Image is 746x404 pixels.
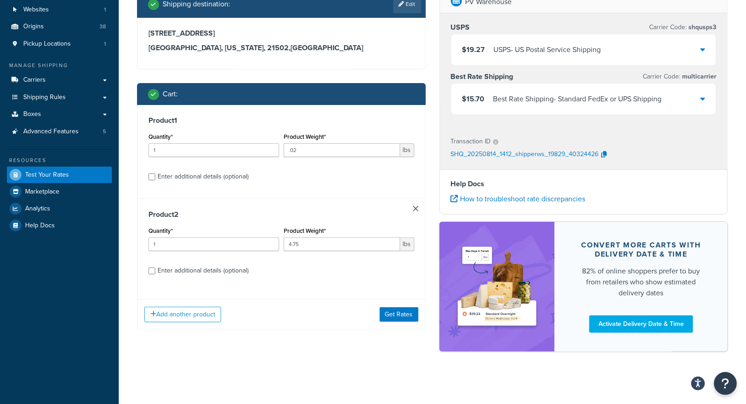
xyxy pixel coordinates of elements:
[7,36,112,52] a: Pickup Locations1
[714,372,737,395] button: Open Resource Center
[7,184,112,200] a: Marketplace
[7,1,112,18] li: Websites
[462,44,485,55] span: $19.27
[451,23,470,32] h3: USPS
[23,6,49,14] span: Websites
[7,18,112,35] a: Origins38
[23,76,46,84] span: Carriers
[148,116,414,125] h3: Product 1
[413,206,418,211] a: Remove Item
[7,157,112,164] div: Resources
[400,237,414,251] span: lbs
[23,40,71,48] span: Pickup Locations
[25,222,55,230] span: Help Docs
[148,173,155,180] input: Enter additional details (optional)
[158,170,249,183] div: Enter additional details (optional)
[680,72,716,81] span: multicarrier
[284,227,326,234] label: Product Weight*
[284,237,400,251] input: 0.00
[7,62,112,69] div: Manage Shipping
[7,106,112,123] a: Boxes
[400,143,414,157] span: lbs
[104,40,106,48] span: 1
[687,22,716,32] span: shqusps3
[7,89,112,106] a: Shipping Rules
[148,143,279,157] input: 0.0
[451,148,599,162] p: SHQ_20250814_1412_shipperws_19829_40324426
[7,1,112,18] a: Websites1
[589,315,693,333] a: Activate Delivery Date & Time
[148,43,414,52] h3: [GEOGRAPHIC_DATA], [US_STATE], 21502 , [GEOGRAPHIC_DATA]
[144,307,221,322] button: Add another product
[148,268,155,274] input: Enter additional details (optional)
[25,188,59,196] span: Marketplace
[25,171,69,179] span: Test Your Rates
[577,241,706,259] div: Convert more carts with delivery date & time
[577,266,706,299] div: 82% of online shoppers prefer to buy from retailers who show estimated delivery dates
[453,236,541,337] img: feature-image-ddt-36eae7f7280da8017bfb280eaccd9c446f90b1fe08728e4019434db127062ab4.png
[451,135,491,148] p: Transaction ID
[493,93,662,105] div: Best Rate Shipping - Standard FedEx or UPS Shipping
[284,133,326,140] label: Product Weight*
[100,23,106,31] span: 38
[7,123,112,140] li: Advanced Features
[163,90,178,98] h2: Cart :
[643,70,716,83] p: Carrier Code:
[451,72,513,81] h3: Best Rate Shipping
[148,29,414,38] h3: [STREET_ADDRESS]
[148,237,279,251] input: 0.0
[7,18,112,35] li: Origins
[7,123,112,140] a: Advanced Features5
[494,43,601,56] div: USPS - US Postal Service Shipping
[103,128,106,136] span: 5
[7,217,112,234] a: Help Docs
[148,210,414,219] h3: Product 2
[284,143,400,157] input: 0.00
[7,72,112,89] a: Carriers
[23,23,44,31] span: Origins
[148,227,173,234] label: Quantity*
[23,110,41,118] span: Boxes
[380,307,418,322] button: Get Rates
[7,167,112,183] a: Test Your Rates
[7,200,112,217] a: Analytics
[7,36,112,52] li: Pickup Locations
[462,94,485,104] span: $15.70
[23,128,79,136] span: Advanced Features
[649,21,716,34] p: Carrier Code:
[25,205,50,213] span: Analytics
[104,6,106,14] span: 1
[451,178,717,189] h4: Help Docs
[148,133,173,140] label: Quantity*
[158,264,249,277] div: Enter additional details (optional)
[23,94,66,101] span: Shipping Rules
[451,194,586,204] a: How to troubleshoot rate discrepancies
